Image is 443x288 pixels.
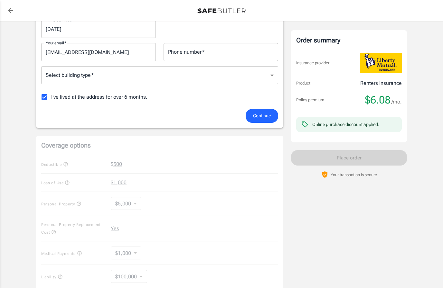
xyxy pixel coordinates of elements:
label: Your email [46,40,66,46]
p: Your transaction is secure [331,172,377,178]
img: Liberty Mutual [360,53,402,73]
span: /mo. [391,97,402,106]
span: Continue [253,112,271,120]
p: Insurance provider [296,60,329,66]
span: I've lived at the address for over 6 months. [51,93,147,101]
div: Online purchase discount applied. [312,121,379,128]
p: Product [296,80,310,86]
input: Enter email [41,43,156,61]
input: Choose date, selected date is Sep 11, 2025 [41,20,151,38]
input: Enter number [164,43,278,61]
a: back to quotes [4,4,17,17]
p: Policy premium [296,97,324,103]
span: $6.08 [365,94,391,106]
p: Renters Insurance [360,79,402,87]
div: Order summary [296,35,402,45]
button: Continue [246,109,278,123]
img: Back to quotes [197,8,246,14]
